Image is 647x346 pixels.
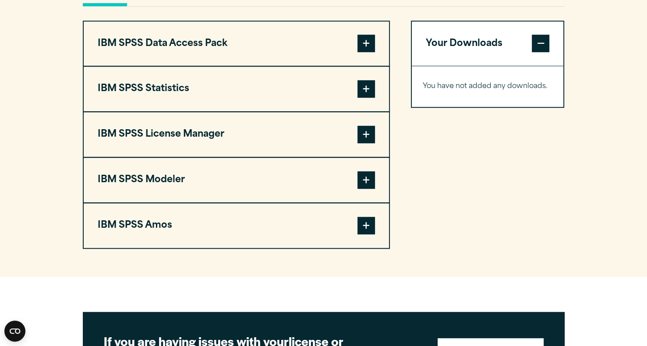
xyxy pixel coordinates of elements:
button: Open CMP widget [4,321,25,342]
button: IBM SPSS Amos [84,203,389,248]
p: You have not added any downloads. [423,80,553,93]
div: Your Downloads [412,66,564,107]
button: IBM SPSS License Manager [84,112,389,157]
button: IBM SPSS Data Access Pack [84,21,389,66]
button: Your Downloads [412,21,564,66]
button: IBM SPSS Statistics [84,67,389,111]
button: IBM SPSS Modeler [84,158,389,202]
